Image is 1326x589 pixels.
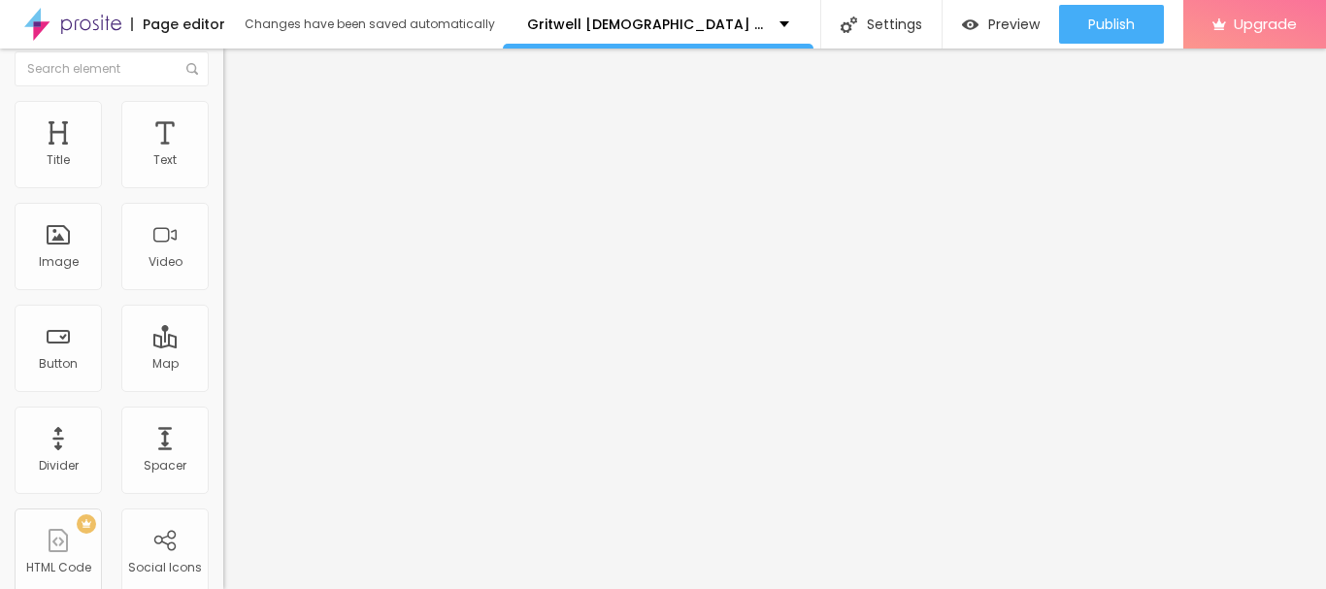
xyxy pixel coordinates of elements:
img: view-1.svg [962,16,978,33]
div: HTML Code [26,561,91,574]
span: Upgrade [1234,16,1297,32]
button: Publish [1059,5,1164,44]
div: Spacer [144,459,186,473]
div: Divider [39,459,79,473]
div: Video [149,255,182,269]
div: Page editor [131,17,225,31]
iframe: Editor [223,49,1326,589]
img: Icone [186,63,198,75]
span: Publish [1088,16,1135,32]
button: Preview [943,5,1059,44]
div: Button [39,357,78,371]
div: Title [47,153,70,167]
span: Preview [988,16,1040,32]
div: Map [152,357,179,371]
p: Gritwell [DEMOGRAPHIC_DATA] Performance Gummies [527,17,765,31]
div: Social Icons [128,561,202,574]
div: Changes have been saved automatically [245,18,495,30]
div: Text [153,153,177,167]
img: Icone [841,16,857,33]
input: Search element [15,51,209,86]
div: Image [39,255,79,269]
